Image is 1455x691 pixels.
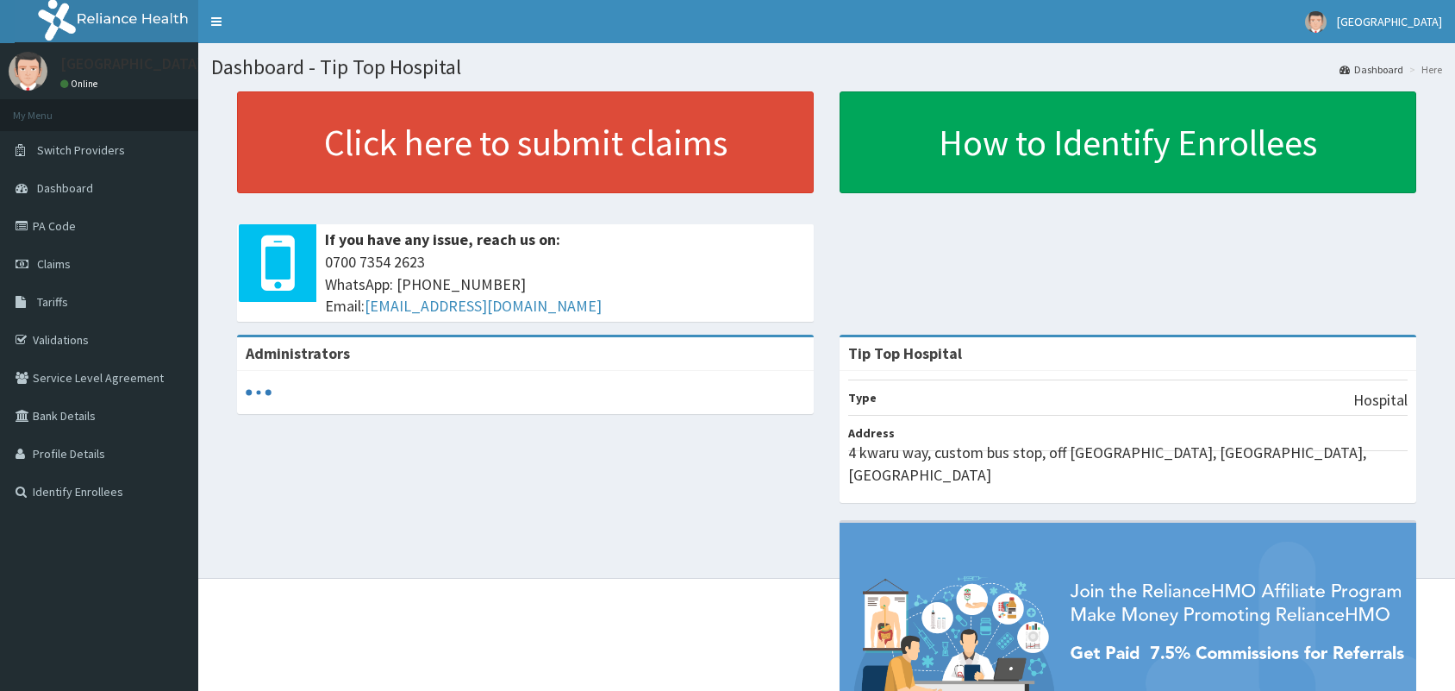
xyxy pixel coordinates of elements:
p: Hospital [1353,389,1408,411]
span: Tariffs [37,294,68,310]
a: Dashboard [1339,62,1403,77]
b: Address [848,425,895,441]
span: [GEOGRAPHIC_DATA] [1337,14,1442,29]
svg: audio-loading [246,380,272,405]
img: User Image [9,52,47,91]
a: Click here to submit claims [237,91,814,193]
span: 0700 7354 2623 WhatsApp: [PHONE_NUMBER] Email: [325,251,805,317]
p: 4 kwaru way, custom bus stop, off [GEOGRAPHIC_DATA], [GEOGRAPHIC_DATA], [GEOGRAPHIC_DATA] [848,442,1408,486]
strong: Tip Top Hospital [848,343,962,363]
span: Switch Providers [37,142,125,158]
b: Administrators [246,343,350,363]
img: User Image [1305,11,1327,33]
h1: Dashboard - Tip Top Hospital [211,56,1442,79]
span: Dashboard [37,180,93,196]
a: How to Identify Enrollees [840,91,1416,193]
li: Here [1405,62,1442,77]
b: If you have any issue, reach us on: [325,229,560,249]
a: [EMAIL_ADDRESS][DOMAIN_NAME] [365,296,602,316]
b: Type [848,390,877,405]
p: [GEOGRAPHIC_DATA] [60,56,203,72]
span: Claims [37,256,71,272]
a: Online [60,78,102,90]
